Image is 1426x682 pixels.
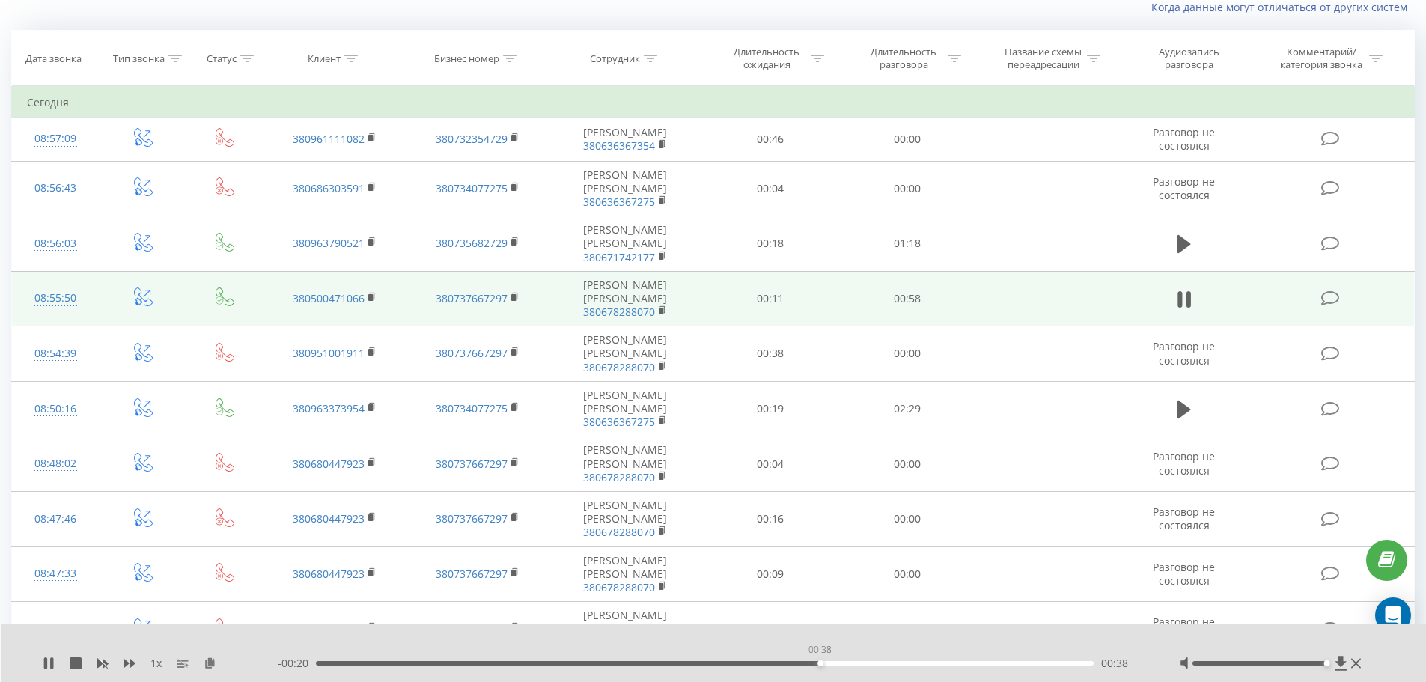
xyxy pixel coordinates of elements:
div: 08:48:02 [27,449,85,478]
td: 00:58 [839,271,976,326]
td: 00:00 [839,118,976,161]
div: 08:50:16 [27,395,85,424]
td: 00:09 [702,546,839,602]
div: Длительность разговора [864,46,944,71]
div: 08:47:46 [27,505,85,534]
a: 380680447923 [293,457,365,471]
td: 00:38 [702,326,839,382]
td: 00:16 [702,491,839,546]
a: 380737667297 [436,291,508,305]
div: Аудиозапись разговора [1140,46,1237,71]
td: [PERSON_NAME] [PERSON_NAME] [549,381,702,436]
div: 08:56:43 [27,174,85,203]
td: 00:00 [839,602,976,657]
div: Accessibility label [817,660,823,666]
td: 00:00 [839,436,976,492]
a: 380500471066 [293,291,365,305]
div: Бизнес номер [434,52,499,65]
div: Клиент [308,52,341,65]
a: 380636367275 [583,195,655,209]
td: 02:29 [839,381,976,436]
td: [PERSON_NAME] [549,118,702,161]
div: Accessibility label [1324,660,1330,666]
td: [PERSON_NAME] [PERSON_NAME] [549,602,702,657]
td: [PERSON_NAME] [PERSON_NAME] [549,546,702,602]
td: 00:11 [702,271,839,326]
td: [PERSON_NAME] [PERSON_NAME] [549,326,702,382]
td: 00:00 [839,546,976,602]
div: 08:55:50 [27,284,85,313]
span: Разговор не состоялся [1153,339,1215,367]
a: 380636367354 [583,138,655,153]
td: 00:15 [702,602,839,657]
span: - 00:20 [278,656,316,671]
a: 380737667297 [436,346,508,360]
td: Сегодня [12,88,1415,118]
a: 380734077275 [436,181,508,195]
a: 380737667297 [436,621,508,636]
a: 380737667297 [436,511,508,526]
td: 00:00 [839,326,976,382]
a: 380732354729 [436,132,508,146]
div: 08:47:17 [27,615,85,644]
a: 380963790521 [293,236,365,250]
div: Дата звонка [25,52,82,65]
div: Сотрудник [590,52,640,65]
div: Тип звонка [113,52,165,65]
div: 08:56:03 [27,229,85,258]
td: 00:04 [702,161,839,216]
td: 01:18 [839,216,976,272]
span: Разговор не состоялся [1153,505,1215,532]
span: Разговор не состоялся [1153,615,1215,642]
a: 380951001911 [293,346,365,360]
a: 380737667297 [436,567,508,581]
div: 08:47:33 [27,559,85,588]
div: 08:54:39 [27,339,85,368]
td: [PERSON_NAME] [PERSON_NAME] [549,436,702,492]
span: Разговор не состоялся [1153,560,1215,588]
div: Длительность ожидания [727,46,807,71]
a: 380963373954 [293,401,365,415]
a: 380737667297 [436,457,508,471]
td: 00:04 [702,436,839,492]
div: Статус [207,52,237,65]
div: Название схемы переадресации [1003,46,1083,71]
span: Разговор не состоялся [1153,174,1215,202]
td: [PERSON_NAME] [PERSON_NAME] [549,271,702,326]
td: [PERSON_NAME] [PERSON_NAME] [549,216,702,272]
div: 00:38 [805,639,835,660]
a: 380680447923 [293,621,365,636]
div: Open Intercom Messenger [1375,597,1411,633]
td: [PERSON_NAME] [PERSON_NAME] [549,491,702,546]
span: Разговор не состоялся [1153,449,1215,477]
a: 380686303591 [293,181,365,195]
a: 380961111082 [293,132,365,146]
a: 380678288070 [583,360,655,374]
td: [PERSON_NAME] [PERSON_NAME] [549,161,702,216]
a: 380678288070 [583,580,655,594]
div: 08:57:09 [27,124,85,153]
a: 380680447923 [293,567,365,581]
a: 380671742177 [583,250,655,264]
span: 00:38 [1101,656,1128,671]
a: 380735682729 [436,236,508,250]
a: 380678288070 [583,525,655,539]
a: 380678288070 [583,305,655,319]
a: 380680447923 [293,511,365,526]
span: 1 x [150,656,162,671]
a: 380636367275 [583,415,655,429]
td: 00:46 [702,118,839,161]
a: 380678288070 [583,470,655,484]
td: 00:00 [839,161,976,216]
a: 380734077275 [436,401,508,415]
div: Комментарий/категория звонка [1278,46,1365,71]
td: 00:18 [702,216,839,272]
span: Разговор не состоялся [1153,125,1215,153]
td: 00:19 [702,381,839,436]
td: 00:00 [839,491,976,546]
